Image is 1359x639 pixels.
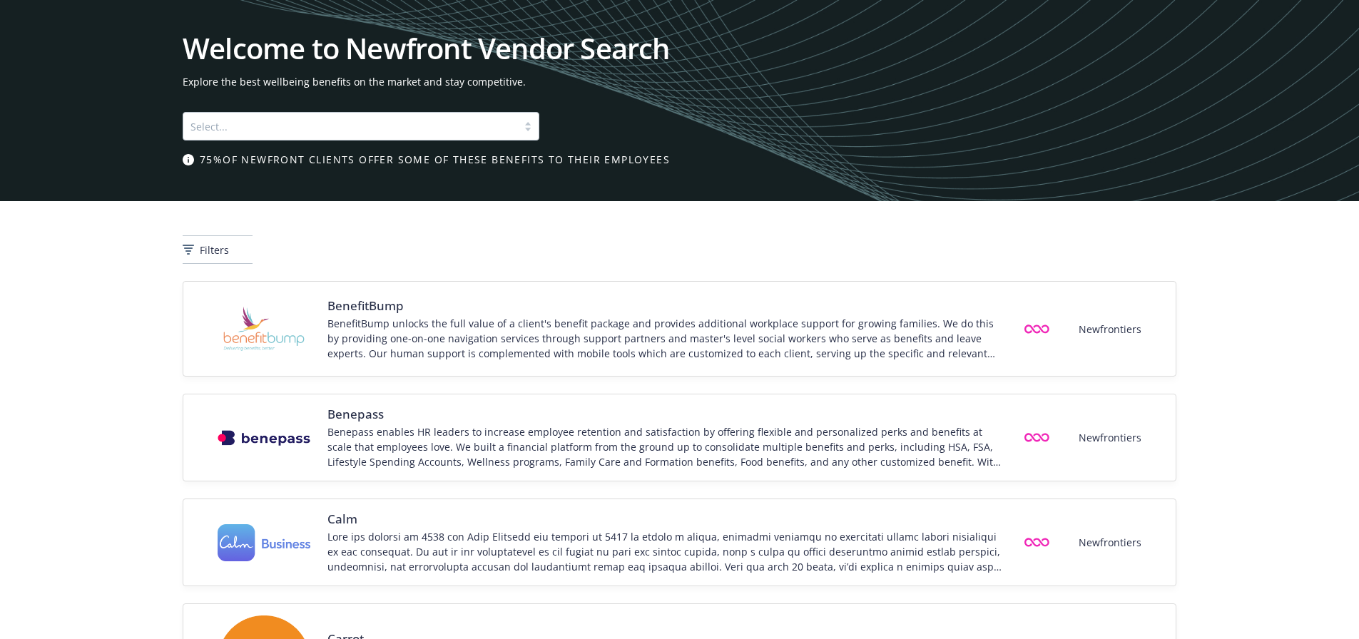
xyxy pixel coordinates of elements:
[327,406,1004,423] span: Benepass
[200,242,229,257] span: Filters
[327,316,1004,361] div: BenefitBump unlocks the full value of a client's benefit package and provides additional workplac...
[218,524,310,562] img: Vendor logo for Calm
[200,152,670,167] span: 75% of Newfront clients offer some of these benefits to their employees
[183,34,1176,63] h1: Welcome to Newfront Vendor Search
[183,74,1176,89] span: Explore the best wellbeing benefits on the market and stay competitive.
[1079,430,1141,445] span: Newfrontiers
[218,430,310,446] img: Vendor logo for Benepass
[327,529,1004,574] div: Lore ips dolorsi am 4538 con Adip Elitsedd eiu tempori ut 5417 la etdolo m aliqua, enimadmi venia...
[327,297,1004,315] span: BenefitBump
[1079,535,1141,550] span: Newfrontiers
[1079,322,1141,337] span: Newfrontiers
[327,511,1004,528] span: Calm
[218,293,310,364] img: Vendor logo for BenefitBump
[327,424,1004,469] div: Benepass enables HR leaders to increase employee retention and satisfaction by offering flexible ...
[183,235,253,264] button: Filters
